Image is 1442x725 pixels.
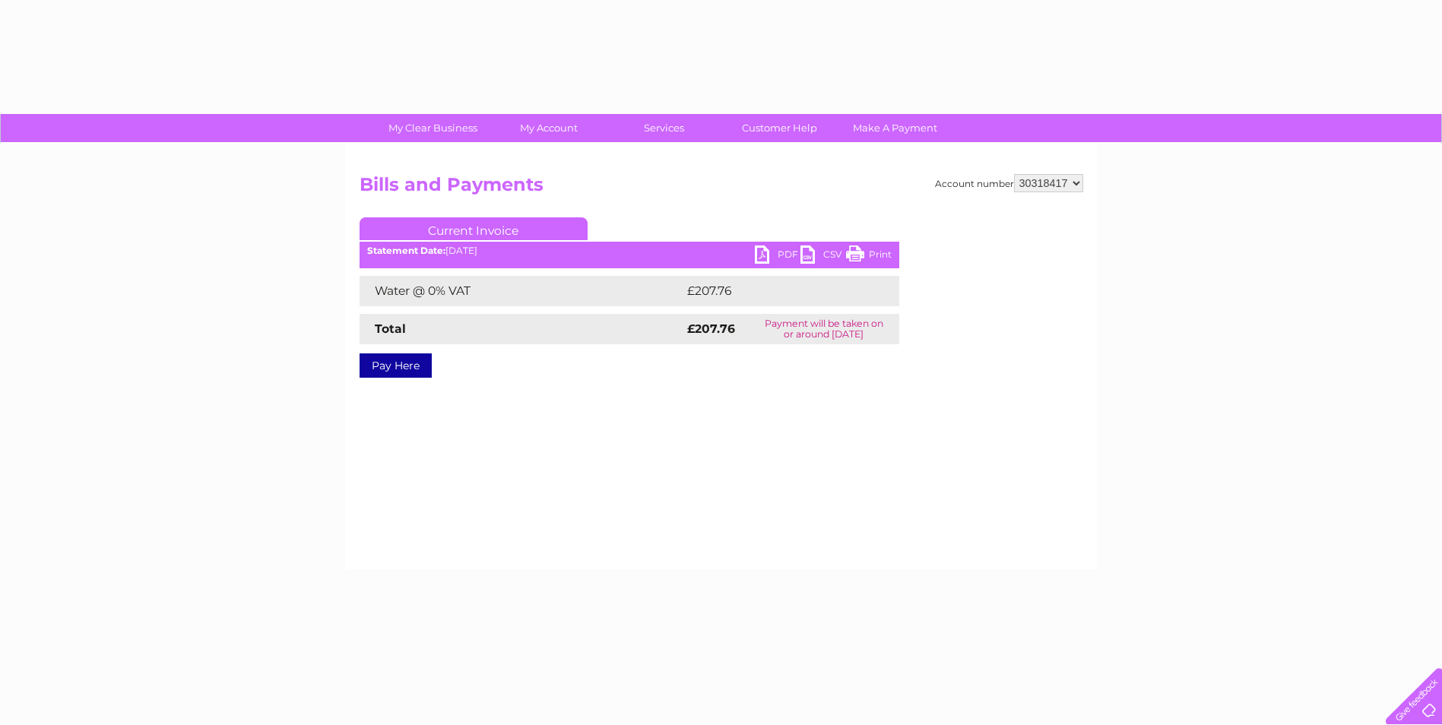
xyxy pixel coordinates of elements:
[800,245,846,268] a: CSV
[846,245,892,268] a: Print
[601,114,727,142] a: Services
[749,314,898,344] td: Payment will be taken on or around [DATE]
[717,114,842,142] a: Customer Help
[370,114,496,142] a: My Clear Business
[360,276,683,306] td: Water @ 0% VAT
[687,321,735,336] strong: £207.76
[375,321,406,336] strong: Total
[367,245,445,256] b: Statement Date:
[360,245,899,256] div: [DATE]
[360,353,432,378] a: Pay Here
[935,174,1083,192] div: Account number
[683,276,872,306] td: £207.76
[755,245,800,268] a: PDF
[832,114,958,142] a: Make A Payment
[486,114,611,142] a: My Account
[360,217,588,240] a: Current Invoice
[360,174,1083,203] h2: Bills and Payments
